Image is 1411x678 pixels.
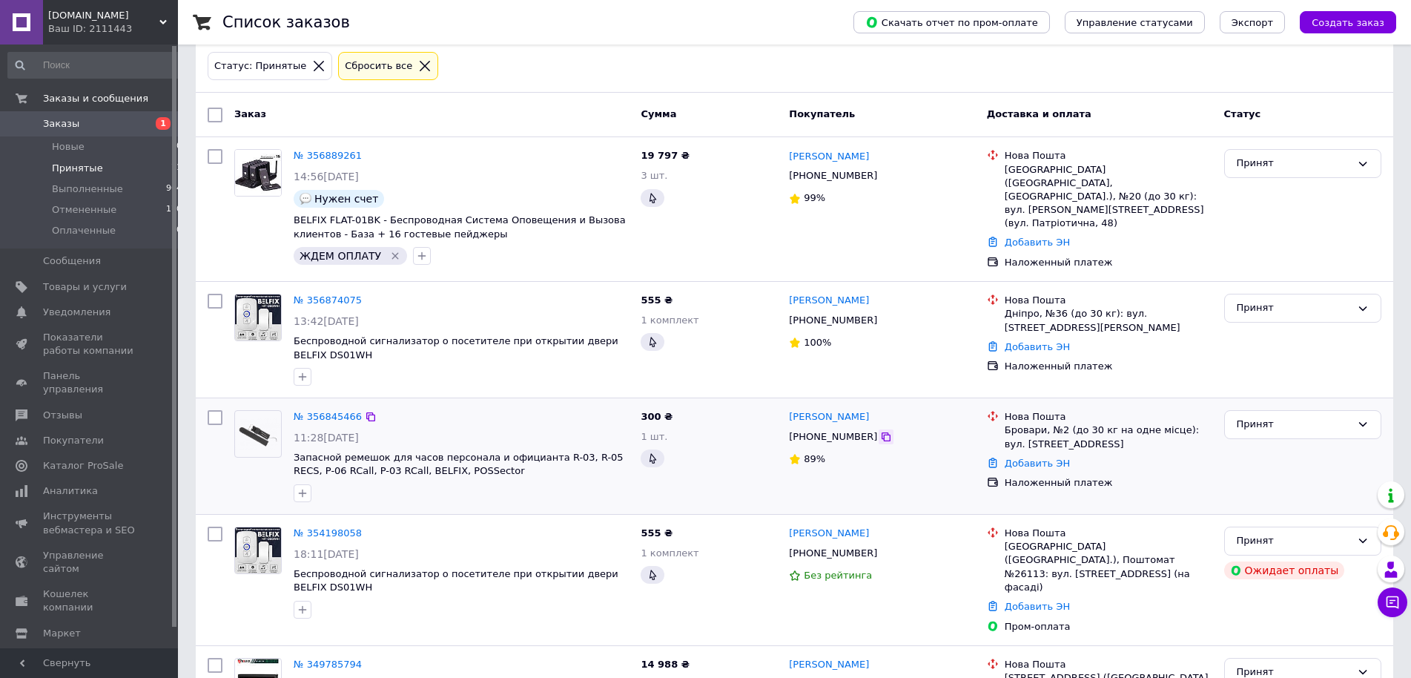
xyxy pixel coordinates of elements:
div: [PHONE_NUMBER] [786,427,880,447]
span: ALLBELLS.IN.UA [48,9,159,22]
div: Нова Пошта [1005,149,1212,162]
a: Добавить ЭН [1005,458,1070,469]
a: [PERSON_NAME] [789,294,869,308]
span: Заказы и сообщения [43,92,148,105]
span: 99% [804,192,825,203]
div: Наложенный платеж [1005,256,1212,269]
span: 904 [166,182,182,196]
span: 300 ₴ [641,411,673,422]
span: ЖДЕМ ОПЛАТУ [300,250,381,262]
img: Фото товару [235,418,281,451]
div: Нова Пошта [1005,527,1212,540]
button: Управление статусами [1065,11,1205,33]
span: Покупатели [43,434,104,447]
span: 1 комплект [641,315,698,326]
div: [GEOGRAPHIC_DATA] ([GEOGRAPHIC_DATA], [GEOGRAPHIC_DATA].), №20 (до 30 кг): вул. [PERSON_NAME][STR... [1005,163,1212,231]
div: Ваш ID: 2111443 [48,22,178,36]
a: Беспроводной сигнализатор о посетителе при открытии двери BELFIX DS01WH [294,568,618,593]
div: [PHONE_NUMBER] [786,311,880,330]
input: Поиск [7,52,183,79]
div: Статус: Принятые [211,59,309,74]
span: Экспорт [1232,17,1273,28]
span: 19 797 ₴ [641,150,689,161]
img: Фото товару [235,150,281,196]
span: Уведомления [43,306,110,319]
span: 13:42[DATE] [294,315,359,327]
span: Каталог ProSale [43,459,123,473]
span: Маркет [43,627,81,640]
span: Создать заказ [1312,17,1384,28]
span: Покупатель [789,108,855,119]
span: Выполненные [52,182,123,196]
div: Принят [1237,300,1351,316]
span: Сообщения [43,254,101,268]
a: [PERSON_NAME] [789,410,869,424]
span: 1 шт. [641,431,667,442]
div: Наложенный платеж [1005,360,1212,373]
img: Фото товару [235,527,281,573]
a: Добавить ЭН [1005,601,1070,612]
div: Принят [1237,417,1351,432]
div: Принят [1237,533,1351,549]
a: [PERSON_NAME] [789,658,869,672]
button: Чат с покупателем [1378,588,1407,617]
div: Дніпро, №36 (до 30 кг): вул. [STREET_ADDRESS][PERSON_NAME] [1005,307,1212,334]
span: Панель управления [43,369,137,396]
a: № 356845466 [294,411,362,422]
a: № 349785794 [294,659,362,670]
button: Создать заказ [1300,11,1396,33]
span: 89% [804,453,825,464]
div: Наложенный платеж [1005,476,1212,490]
span: Кошелек компании [43,588,137,614]
span: Доставка и оплата [987,108,1091,119]
div: Нова Пошта [1005,658,1212,671]
div: Бровари, №2 (до 30 кг на одне місце): вул. [STREET_ADDRESS] [1005,424,1212,450]
button: Экспорт [1220,11,1285,33]
a: Добавить ЭН [1005,341,1070,352]
span: 555 ₴ [641,527,673,539]
div: [GEOGRAPHIC_DATA] ([GEOGRAPHIC_DATA].), Поштомат №26113: вул. [STREET_ADDRESS] (на фасаді) [1005,540,1212,594]
a: Фото товару [234,294,282,341]
button: Скачать отчет по пром-оплате [853,11,1050,33]
a: BELFIX FLAT-01BK - Беспроводная Система Оповещения и Вызова клиентов - База + 16 гостевые пейджеры [294,214,626,240]
span: 11:28[DATE] [294,432,359,444]
span: Принятые [52,162,103,175]
span: 71 [171,162,182,175]
h1: Список заказов [222,13,350,31]
a: Запасной ремешок для часов персонала и официанта R-03, R-05 RECS, P-06 RCall, P-03 RCall, BELFIX,... [294,452,624,477]
a: [PERSON_NAME] [789,527,869,541]
span: Заказы [43,117,79,131]
span: Скачать отчет по пром-оплате [865,16,1038,29]
div: Пром-оплата [1005,620,1212,633]
span: Аналитика [43,484,98,498]
span: Статус [1224,108,1261,119]
span: 3 шт. [641,170,667,181]
a: Беспроводной сигнализатор о посетителе при открытии двери BELFIX DS01WH [294,335,618,361]
span: Сумма [641,108,676,119]
a: № 354198058 [294,527,362,539]
span: 100% [804,337,831,348]
span: 1 [156,117,171,130]
span: 14:56[DATE] [294,171,359,182]
span: Без рейтинга [804,570,872,581]
a: Добавить ЭН [1005,237,1070,248]
span: Оплаченные [52,224,116,237]
span: Товары и услуги [43,280,127,294]
div: Принят [1237,156,1351,171]
span: Показатели работы компании [43,331,137,358]
span: 0 [176,140,182,154]
div: Сбросить все [342,59,415,74]
img: Фото товару [235,294,281,340]
svg: Удалить метку [389,250,401,262]
span: Заказ [234,108,266,119]
img: :speech_balloon: [300,193,311,205]
a: Создать заказ [1285,16,1396,27]
span: 1 комплект [641,547,698,559]
span: Инструменты вебмастера и SEO [43,510,137,536]
span: Отзывы [43,409,82,422]
a: [PERSON_NAME] [789,150,869,164]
